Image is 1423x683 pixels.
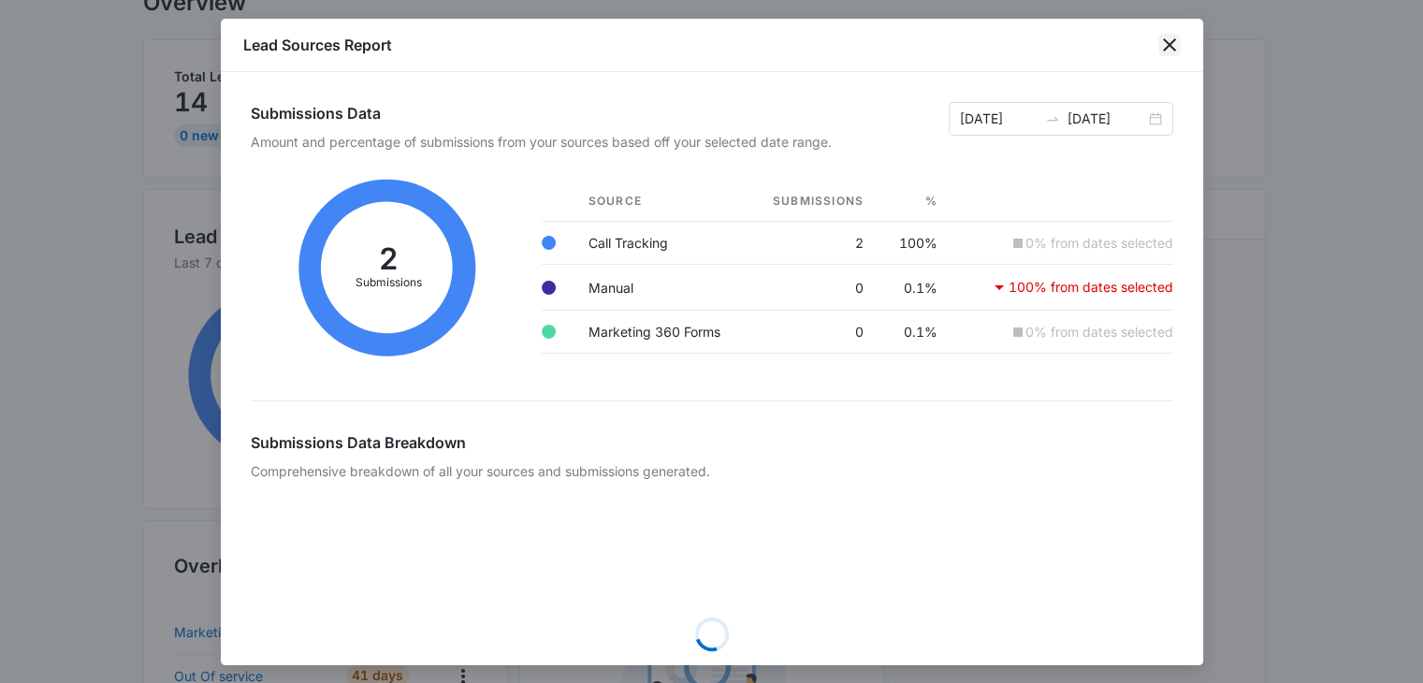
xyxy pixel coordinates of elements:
[748,182,879,222] th: Submissions
[574,182,748,222] th: Source
[748,311,879,354] td: 0
[1009,281,1173,294] p: 100% from dates selected
[878,182,952,222] th: %
[574,222,748,265] td: Call Tracking
[1067,109,1145,129] input: End date
[251,461,1173,481] p: Comprehensive breakdown of all your sources and submissions generated.
[574,311,748,354] td: Marketing 360 Forms
[748,265,879,311] td: 0
[748,222,879,265] td: 2
[1158,34,1181,56] button: close
[1025,326,1173,339] p: 0% from dates selected
[960,109,1038,129] input: Start date
[251,132,832,152] p: Amount and percentage of submissions from your sources based off your selected date range.
[1045,111,1060,126] span: to
[878,222,952,265] td: 100%
[878,265,952,311] td: 0.1%
[878,311,952,354] td: 0.1%
[243,34,392,56] h1: Lead Sources Report
[1045,111,1060,126] span: swap-right
[1025,237,1173,250] p: 0% from dates selected
[251,102,832,124] h2: Submissions Data
[574,265,748,311] td: Manual
[251,431,1173,454] h2: Submissions Data Breakdown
